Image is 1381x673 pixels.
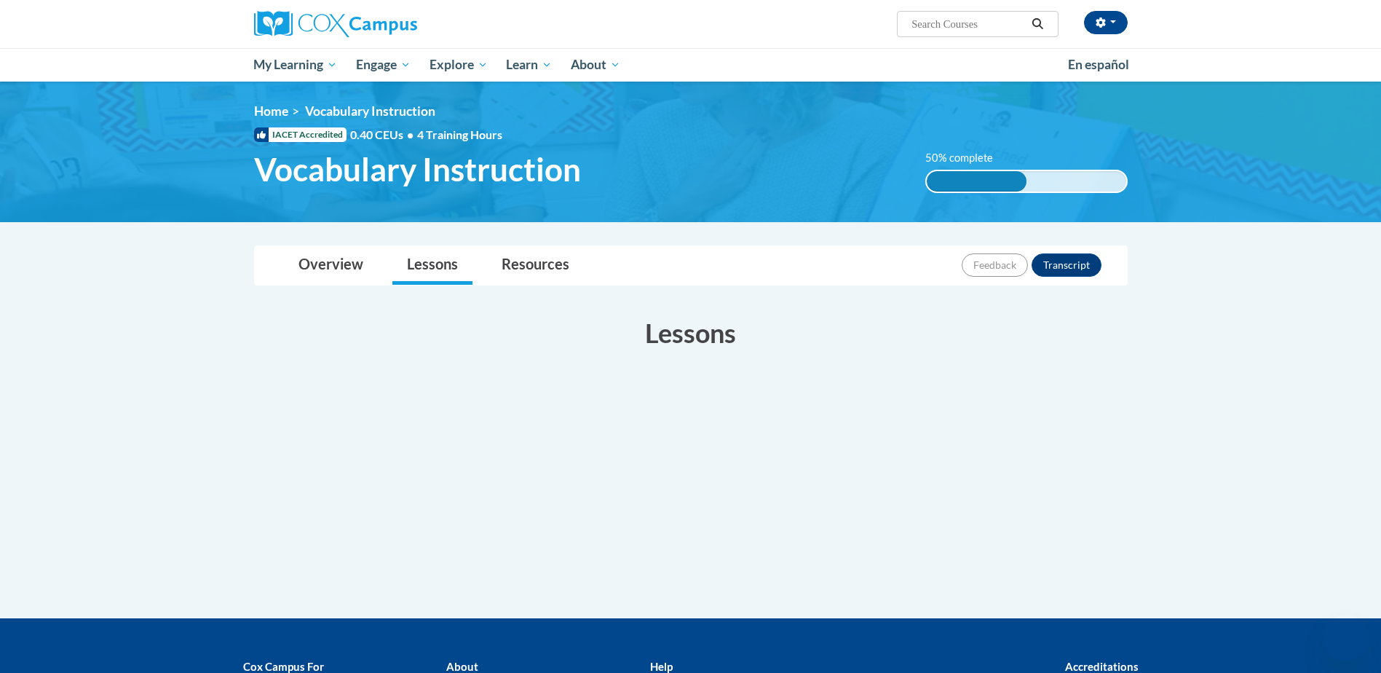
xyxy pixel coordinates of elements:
span: En español [1068,57,1129,72]
div: Main menu [232,48,1149,82]
span: IACET Accredited [254,127,347,142]
span: 0.40 CEUs [350,127,417,143]
label: 50% complete [925,150,1009,166]
b: About [446,660,478,673]
b: Cox Campus For [243,660,324,673]
div: 50% complete [927,171,1026,192]
a: Cox Campus [254,11,531,37]
b: Help [650,660,673,673]
span: My Learning [253,56,337,74]
span: Vocabulary Instruction [254,150,581,189]
h3: Lessons [254,315,1128,351]
button: Account Settings [1084,11,1128,34]
span: Vocabulary Instruction [305,103,435,119]
a: Engage [347,48,420,82]
input: Search Courses [910,15,1026,33]
button: Feedback [962,253,1028,277]
a: About [561,48,630,82]
span: About [571,56,620,74]
a: Overview [284,246,378,285]
span: 4 Training Hours [417,127,502,141]
b: Accreditations [1065,660,1139,673]
span: Explore [430,56,488,74]
span: Engage [356,56,411,74]
a: Explore [420,48,497,82]
span: • [407,127,413,141]
img: Cox Campus [254,11,417,37]
button: Search [1026,15,1048,33]
a: En español [1058,50,1139,80]
a: Lessons [392,246,472,285]
a: Home [254,103,288,119]
a: Resources [487,246,584,285]
a: My Learning [245,48,347,82]
iframe: Button to launch messaging window [1323,615,1369,661]
span: Learn [506,56,552,74]
a: Learn [496,48,561,82]
button: Transcript [1032,253,1101,277]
